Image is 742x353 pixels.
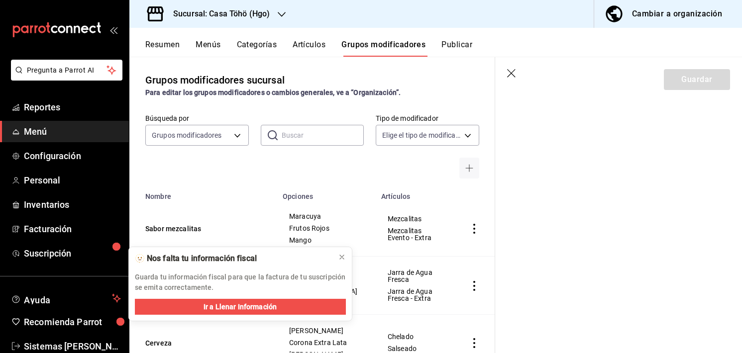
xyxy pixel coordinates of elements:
span: Mezcalitas Evento - Extra [388,227,442,241]
span: Configuración [24,149,121,163]
button: Publicar [441,40,472,57]
button: Cerveza [145,338,265,348]
span: Grupos modificadores [152,130,222,140]
h3: Sucursal: Casa Töhö (Hgo) [165,8,270,20]
span: Menú [24,125,121,138]
span: Pregunta a Parrot AI [27,65,107,76]
button: Pregunta a Parrot AI [11,60,122,81]
button: Categorías [237,40,277,57]
a: Pregunta a Parrot AI [7,72,122,83]
button: Ir a Llenar Información [135,299,346,315]
span: [PERSON_NAME] [289,327,363,334]
span: Personal [24,174,121,187]
span: Recomienda Parrot [24,315,121,329]
button: Menús [196,40,220,57]
div: 🫥 Nos falta tu información fiscal [135,253,330,264]
span: Suscripción [24,247,121,260]
span: Mezcalitas [388,215,442,222]
th: Artículos [375,186,454,200]
button: Artículos [293,40,325,57]
div: Cambiar a organización [632,7,722,21]
span: Mango [289,237,363,244]
th: Nombre [129,186,277,200]
span: Facturación [24,222,121,236]
span: Frutos Rojos [289,225,363,232]
th: Opciones [277,186,375,200]
span: Sistemas [PERSON_NAME] [24,340,121,353]
div: Grupos modificadores sucursal [145,73,285,88]
input: Buscar [282,125,364,145]
strong: Para editar los grupos modificadores o cambios generales, ve a “Organización”. [145,88,401,96]
span: Ir a Llenar Información [204,302,277,312]
div: navigation tabs [145,40,742,57]
span: Elige el tipo de modificador [382,130,461,140]
span: Jarra de Agua Fresca [388,269,442,283]
button: Resumen [145,40,180,57]
button: Grupos modificadores [341,40,425,57]
p: Guarda tu información fiscal para que la factura de tu suscripción se emita correctamente. [135,272,346,293]
span: Reportes [24,100,121,114]
span: Maracuya [289,213,363,220]
button: open_drawer_menu [109,26,117,34]
span: Corona Extra Lata [289,339,363,346]
button: actions [469,281,479,291]
button: actions [469,338,479,348]
label: Búsqueda por [145,115,249,122]
label: Tipo de modificador [376,115,479,122]
button: actions [469,224,479,234]
span: Jarra de Agua Fresca - Extra [388,288,442,302]
span: Ayuda [24,292,108,304]
button: Sabor mezcalitas [145,224,265,234]
span: Chelado [388,333,442,340]
span: Inventarios [24,198,121,211]
span: Salseado [388,345,442,352]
